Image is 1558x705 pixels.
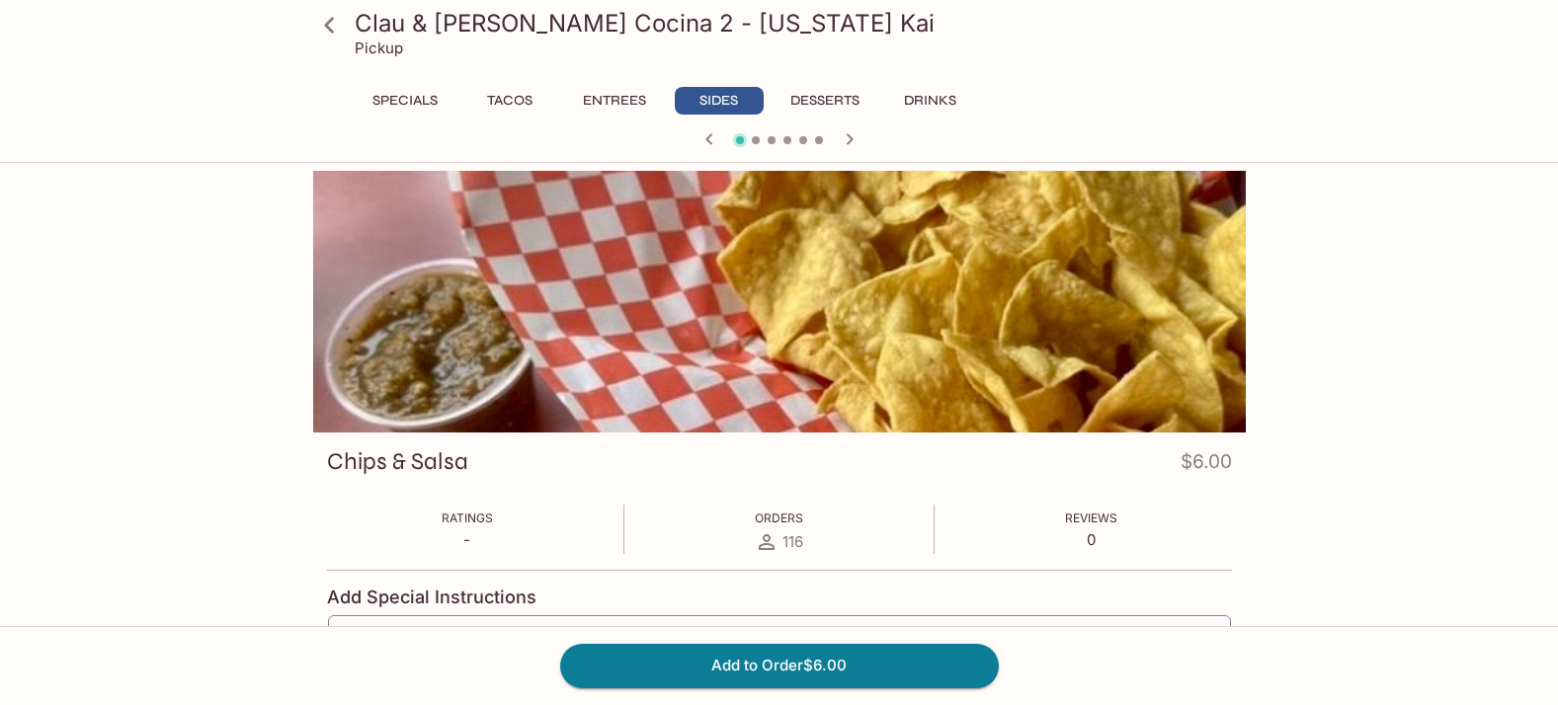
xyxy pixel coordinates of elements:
[560,644,999,687] button: Add to Order$6.00
[1065,510,1117,525] span: Reviews
[442,530,493,549] p: -
[1065,530,1117,549] p: 0
[465,87,554,115] button: Tacos
[355,8,1238,39] h3: Clau & [PERSON_NAME] Cocina 2 - [US_STATE] Kai
[570,87,659,115] button: Entrees
[327,446,468,477] h3: Chips & Salsa
[886,87,975,115] button: Drinks
[361,87,450,115] button: Specials
[782,532,803,551] span: 116
[755,510,803,525] span: Orders
[313,171,1246,432] div: Chips & Salsa
[327,587,1232,608] h4: Add Special Instructions
[355,39,403,57] p: Pickup
[675,87,764,115] button: Sides
[442,510,493,525] span: Ratings
[779,87,870,115] button: Desserts
[1181,446,1232,485] h4: $6.00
